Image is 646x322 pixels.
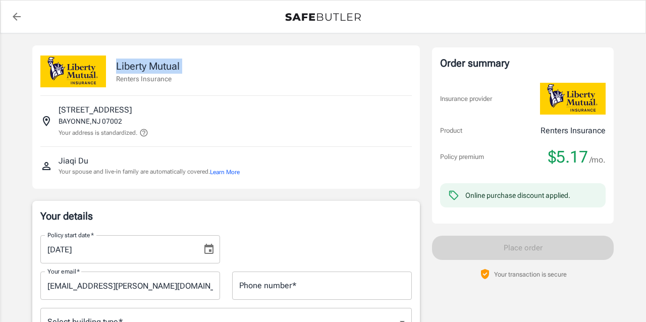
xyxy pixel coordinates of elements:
svg: Insured address [40,115,52,127]
a: back to quotes [7,7,27,27]
div: Order summary [440,56,606,71]
span: $5.17 [548,147,588,167]
img: Liberty Mutual [540,83,606,115]
p: [STREET_ADDRESS] [59,104,132,116]
p: Liberty Mutual [116,59,180,74]
p: Your spouse and live-in family are automatically covered. [59,167,240,177]
img: Liberty Mutual [40,56,106,87]
span: /mo. [589,153,606,167]
p: Renters Insurance [116,74,180,84]
p: BAYONNE , NJ 07002 [59,116,122,126]
p: Renters Insurance [541,125,606,137]
p: Product [440,126,462,136]
p: Jiaqi Du [59,155,88,167]
p: Your transaction is secure [494,270,567,279]
label: Your email [47,267,80,276]
p: Your details [40,209,412,223]
p: Policy premium [440,152,484,162]
div: Online purchase discount applied. [465,190,570,200]
input: Enter email [40,272,220,300]
p: Your address is standardized. [59,128,137,137]
button: Learn More [210,168,240,177]
input: MM/DD/YYYY [40,235,195,263]
input: Enter number [232,272,412,300]
label: Policy start date [47,231,94,239]
button: Choose date, selected date is Sep 27, 2025 [199,239,219,259]
img: Back to quotes [285,13,361,21]
p: Insurance provider [440,94,492,104]
svg: Insured person [40,160,52,172]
